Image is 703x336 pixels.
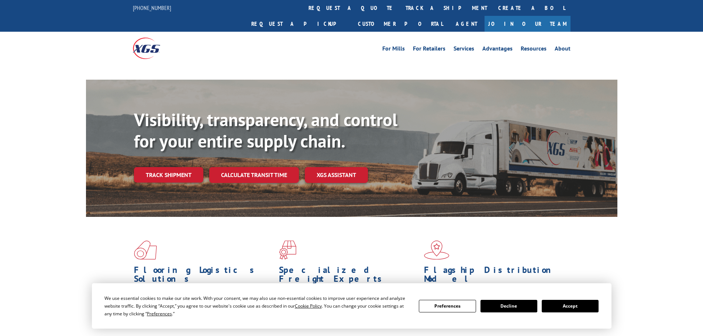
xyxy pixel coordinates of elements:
[147,311,172,317] span: Preferences
[419,300,476,312] button: Preferences
[279,266,418,287] h1: Specialized Freight Experts
[134,240,157,260] img: xgs-icon-total-supply-chain-intelligence-red
[352,16,448,32] a: Customer Portal
[134,108,397,152] b: Visibility, transparency, and control for your entire supply chain.
[448,16,485,32] a: Agent
[521,46,547,54] a: Resources
[454,46,474,54] a: Services
[424,266,564,287] h1: Flagship Distribution Model
[413,46,445,54] a: For Retailers
[555,46,571,54] a: About
[246,16,352,32] a: Request a pickup
[209,167,299,183] a: Calculate transit time
[482,46,513,54] a: Advantages
[424,240,449,260] img: xgs-icon-flagship-distribution-model-red
[92,283,611,329] div: Cookie Consent Prompt
[133,4,171,11] a: [PHONE_NUMBER]
[305,167,368,183] a: XGS ASSISTANT
[542,300,599,312] button: Accept
[480,300,537,312] button: Decline
[382,46,405,54] a: For Mills
[295,303,322,309] span: Cookie Policy
[485,16,571,32] a: Join Our Team
[134,266,273,287] h1: Flooring Logistics Solutions
[134,167,203,183] a: Track shipment
[104,294,410,318] div: We use essential cookies to make our site work. With your consent, we may also use non-essential ...
[279,240,296,260] img: xgs-icon-focused-on-flooring-red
